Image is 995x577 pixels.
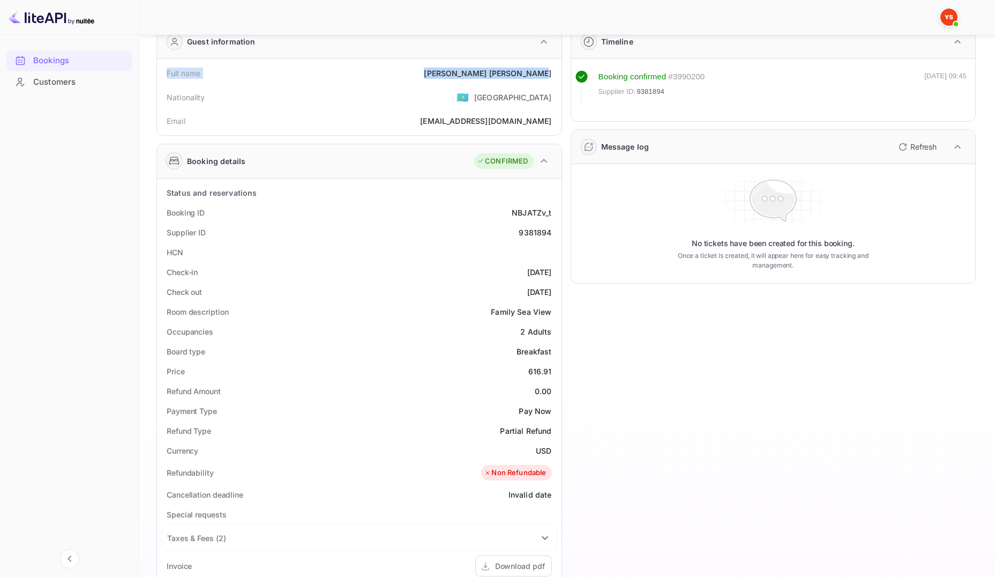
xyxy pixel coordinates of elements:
[508,489,552,500] div: Invalid date
[187,36,256,47] div: Guest information
[599,71,667,83] div: Booking confirmed
[9,9,94,26] img: LiteAPI logo
[420,115,551,127] div: [EMAIL_ADDRESS][DOMAIN_NAME]
[167,386,221,397] div: Refund Amount
[167,187,257,198] div: Status and reservations
[474,92,552,103] div: [GEOGRAPHIC_DATA]
[167,346,205,357] div: Board type
[167,247,183,258] div: HCN
[527,267,552,278] div: [DATE]
[167,405,217,417] div: Payment Type
[892,138,941,156] button: Refresh
[910,141,937,152] p: Refresh
[162,525,557,551] div: Taxes & Fees (2)
[6,50,132,70] a: Bookings
[519,405,551,417] div: Pay Now
[167,425,211,437] div: Refund Type
[187,156,245,167] div: Booking details
[424,68,551,79] div: [PERSON_NAME] [PERSON_NAME]
[940,9,957,26] img: Yandex Support
[527,286,552,298] div: [DATE]
[167,532,226,544] div: Taxes & Fees ( 2 )
[520,326,551,337] div: 2 Adults
[535,386,552,397] div: 0.00
[477,156,528,167] div: CONFIRMED
[167,115,185,127] div: Email
[33,55,127,67] div: Bookings
[495,560,545,572] div: Download pdf
[512,207,551,218] div: NBJATZv_t
[601,141,649,152] div: Message log
[167,366,185,377] div: Price
[457,87,469,107] span: United States
[601,36,633,47] div: Timeline
[167,467,214,478] div: Refundability
[491,306,551,317] div: Family Sea View
[167,560,192,572] div: Invoice
[6,72,132,92] a: Customers
[167,227,206,238] div: Supplier ID
[60,549,79,568] button: Collapse navigation
[484,468,546,478] div: Non Refundable
[167,92,205,103] div: Nationality
[167,207,205,218] div: Booking ID
[668,71,705,83] div: # 3990200
[692,238,855,249] p: No tickets have been created for this booking.
[167,306,228,317] div: Room description
[167,286,202,298] div: Check out
[167,445,198,456] div: Currency
[167,326,213,337] div: Occupancies
[500,425,551,437] div: Partial Refund
[536,445,551,456] div: USD
[519,227,551,238] div: 9381894
[637,86,664,97] span: 9381894
[167,489,243,500] div: Cancellation deadline
[167,267,198,278] div: Check-in
[6,50,132,71] div: Bookings
[517,346,551,357] div: Breakfast
[33,76,127,88] div: Customers
[599,86,636,97] span: Supplier ID:
[167,68,200,79] div: Full name
[924,71,967,102] div: [DATE] 09:45
[664,251,882,270] p: Once a ticket is created, it will appear here for easy tracking and management.
[6,72,132,93] div: Customers
[167,509,226,520] div: Special requests
[528,366,552,377] div: 616.91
